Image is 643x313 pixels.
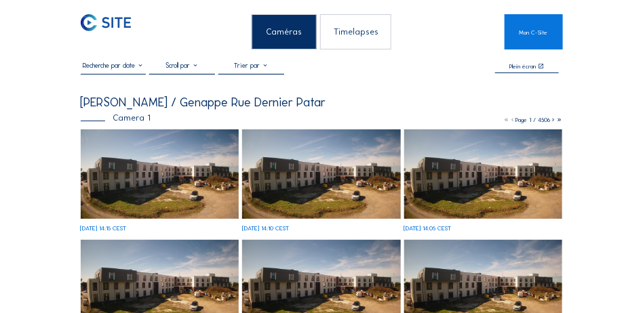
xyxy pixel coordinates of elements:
[242,129,401,219] img: image_53295935
[81,114,151,123] div: Camera 1
[516,116,551,123] span: Page 1 / 4506
[81,129,239,219] img: image_53296020
[404,225,452,231] div: [DATE] 14:05 CEST
[242,225,289,231] div: [DATE] 14:10 CEST
[404,129,563,219] img: image_53295791
[81,14,138,49] a: C-SITE Logo
[81,96,326,108] div: [PERSON_NAME] / Genappe Rue Dernier Patar
[510,63,537,69] div: Plein écran
[81,14,131,31] img: C-SITE Logo
[81,62,147,70] input: Recherche par date 󰅀
[81,225,127,231] div: [DATE] 14:15 CEST
[252,14,317,49] div: Caméras
[320,14,391,49] div: Timelapses
[505,14,562,49] a: Mon C-Site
